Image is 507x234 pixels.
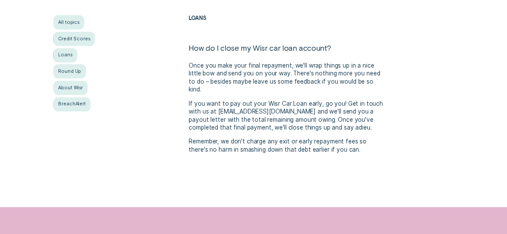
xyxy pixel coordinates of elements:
a: Credit Scores [53,32,95,46]
h1: How do I close my Wisr car loan account? [189,43,386,62]
a: All topics [53,15,84,29]
p: Once you make your final repayment, we'll wrap things up in a nice little bow and send you on you... [189,62,386,94]
p: If you want to pay out your Wisr Car Loan early, go you! Get in touch with us at [EMAIL_ADDRESS][... [189,100,386,132]
a: BreachAlert [53,97,91,111]
a: Loans [189,15,206,21]
h2: Loans [189,15,386,43]
a: Round Up [53,64,86,78]
a: Loans [53,48,77,62]
p: Remember, we don't charge any exit or early repayment fees so there's no harm in smashing down th... [189,137,386,153]
a: About Wisr [53,81,88,95]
